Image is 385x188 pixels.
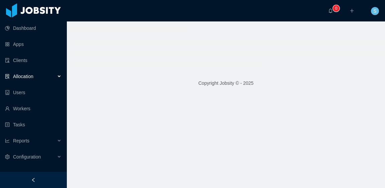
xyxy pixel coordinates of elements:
[67,72,385,95] footer: Copyright Jobsity © - 2025
[13,74,33,79] span: Allocation
[5,102,61,115] a: icon: userWorkers
[328,8,333,13] i: icon: bell
[350,8,354,13] i: icon: plus
[373,7,376,15] span: S
[5,138,10,143] i: icon: line-chart
[333,5,340,12] sup: 0
[13,154,41,160] span: Configuration
[5,54,61,67] a: icon: auditClients
[5,86,61,99] a: icon: robotUsers
[13,138,29,143] span: Reports
[5,38,61,51] a: icon: appstoreApps
[5,21,61,35] a: icon: pie-chartDashboard
[5,118,61,131] a: icon: profileTasks
[5,154,10,159] i: icon: setting
[5,74,10,79] i: icon: solution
